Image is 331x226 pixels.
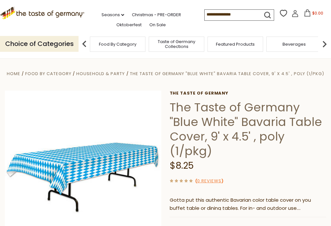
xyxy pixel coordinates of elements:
[170,100,326,158] h1: The Taste of Germany "Blue White" Bavaria Table Cover, 9' x 4.5' , poly (1/pkg)
[170,196,326,212] p: Gotta put this authentic Bavarian color table cover on you buffet table or dining tables. For in-...
[216,42,255,47] a: Featured Products
[7,71,20,77] a: Home
[318,38,331,51] img: next arrow
[170,159,194,172] span: $8.25
[76,71,125,77] a: Household & Party
[312,10,323,16] span: $0.00
[99,42,136,47] a: Food By Category
[101,11,124,18] a: Seasons
[151,39,202,49] a: Taste of Germany Collections
[130,71,324,77] a: The Taste of Germany "Blue White" Bavaria Table Cover, 9' x 4.5' , poly (1/pkg)
[300,9,327,19] button: $0.00
[195,178,223,184] span: ( )
[283,42,306,47] a: Beverages
[78,38,91,51] img: previous arrow
[197,178,221,185] a: 0 Reviews
[132,11,181,18] a: Christmas - PRE-ORDER
[149,21,166,28] a: On Sale
[25,71,71,77] a: Food By Category
[170,91,326,96] a: The Taste of Germany
[116,21,142,28] a: Oktoberfest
